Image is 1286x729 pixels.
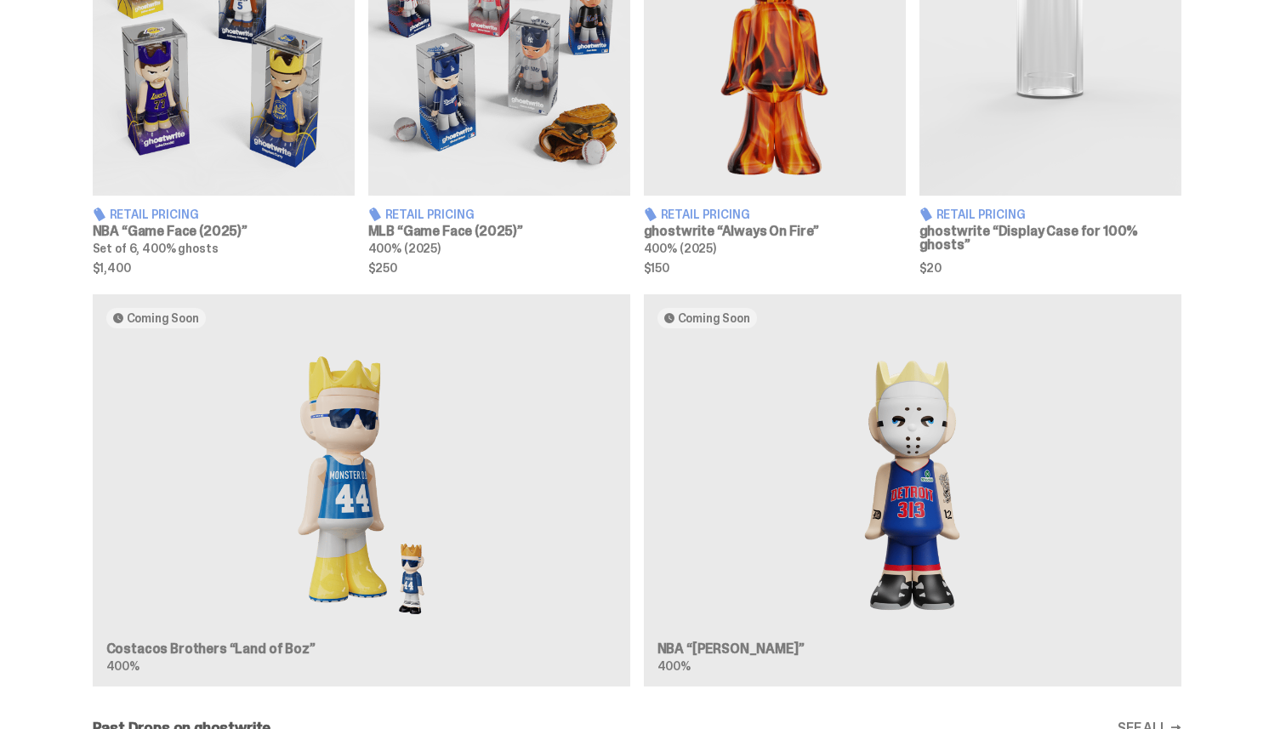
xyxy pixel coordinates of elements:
span: $250 [368,262,630,274]
span: Set of 6, 400% ghosts [93,241,219,256]
span: Retail Pricing [936,208,1026,220]
span: 400% [106,658,139,674]
span: Coming Soon [127,311,199,325]
span: 400% [657,658,691,674]
h3: MLB “Game Face (2025)” [368,225,630,238]
span: Retail Pricing [110,208,199,220]
span: 400% (2025) [644,241,716,256]
span: Retail Pricing [385,208,475,220]
h3: NBA “[PERSON_NAME]” [657,642,1168,656]
h3: ghostwrite “Always On Fire” [644,225,906,238]
h3: ghostwrite “Display Case for 100% ghosts” [919,225,1181,252]
span: $20 [919,262,1181,274]
span: $1,400 [93,262,355,274]
img: Land of Boz [106,342,617,629]
span: $150 [644,262,906,274]
h3: Costacos Brothers “Land of Boz” [106,642,617,656]
span: Retail Pricing [661,208,750,220]
span: Coming Soon [678,311,750,325]
img: Eminem [657,342,1168,629]
span: 400% (2025) [368,241,441,256]
h3: NBA “Game Face (2025)” [93,225,355,238]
